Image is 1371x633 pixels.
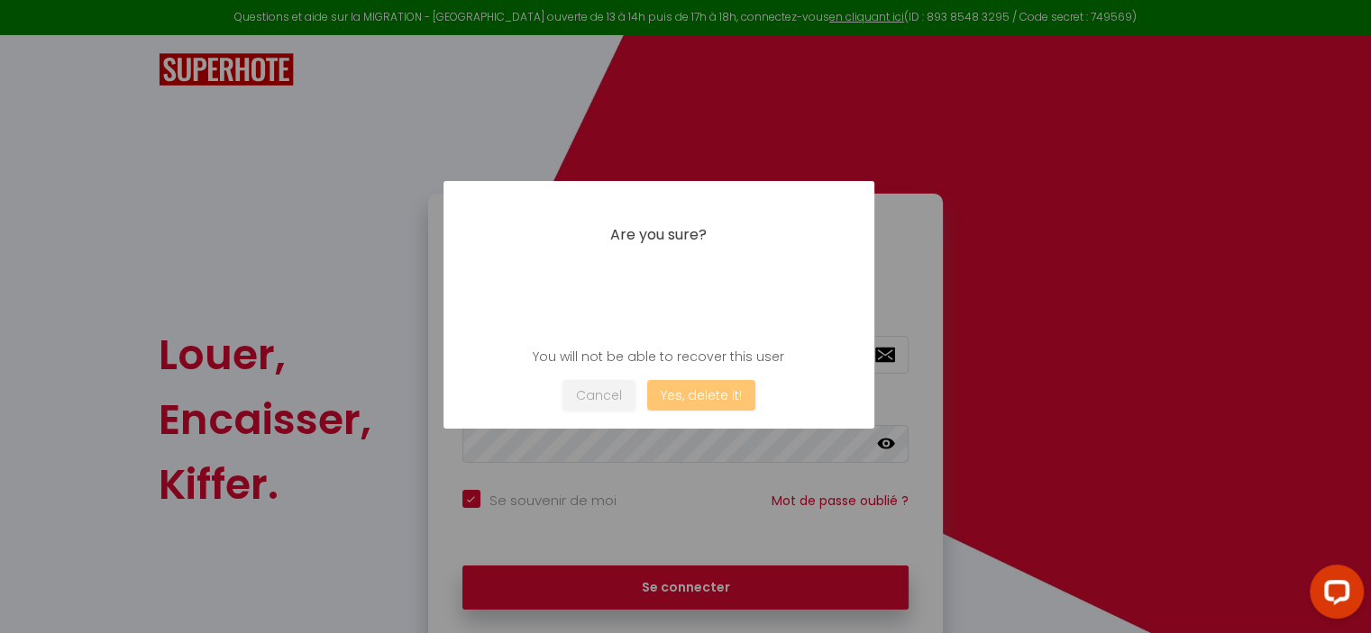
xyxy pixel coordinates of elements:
h2: Are you sure? [471,226,847,243]
button: Yes, delete it! [647,380,755,411]
div: You will not be able to recover this user [471,347,847,366]
button: Cancel [562,380,635,411]
iframe: LiveChat chat widget [1295,557,1371,633]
